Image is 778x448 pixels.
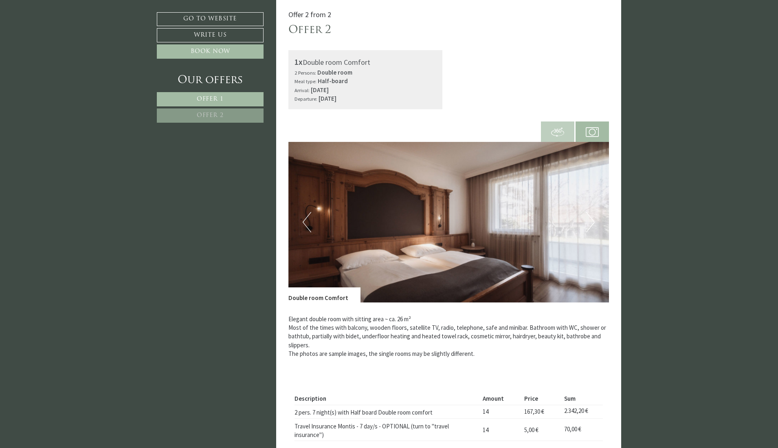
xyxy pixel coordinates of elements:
button: Send [277,215,321,229]
small: Meal type: [294,78,316,84]
img: image [288,142,609,302]
b: [DATE] [311,86,329,94]
span: Offer 2 from 2 [288,10,331,19]
b: Double room [317,68,352,76]
b: 1x [294,57,303,67]
img: 360-grad.svg [551,126,564,139]
div: Offer 2 [288,23,331,38]
small: Arrival: [294,87,310,93]
b: Half-board [318,77,348,85]
button: Next [586,212,595,232]
div: Double room Comfort [288,287,360,302]
div: Double room Comfort [294,56,437,68]
p: Elegant double room with sitting area ~ ca. 26 m² Most of the times with balcony, wooden floors, ... [288,315,609,358]
td: 2.342,20 € [561,405,603,419]
td: 14 [479,419,521,441]
span: 5,00 € [524,426,538,434]
td: Travel Insurance Montis - 7 day/s - OPTIONAL (turn to "travel insurance") [294,419,480,441]
div: [DATE] [147,6,174,19]
small: Departure: [294,95,317,102]
span: 167,30 € [524,408,544,415]
a: Write us [157,28,264,42]
small: 2 Persons: [294,69,316,76]
td: 14 [479,405,521,419]
div: Montis – Active Nature Spa [12,23,84,29]
small: 08:15 [12,38,84,43]
div: Our offers [157,73,264,88]
div: Hello, how can we help you? [6,22,88,45]
a: Book now [157,44,264,59]
td: 70,00 € [561,419,603,441]
b: [DATE] [319,95,336,102]
a: Go to website [157,12,264,26]
th: Price [521,393,561,405]
td: 2 pers. 7 night(s) with Half board Double room comfort [294,405,480,419]
span: Offer 2 [197,113,224,119]
th: Amount [479,393,521,405]
button: Previous [303,212,311,232]
img: camera.svg [586,126,599,139]
span: Offer 1 [197,96,224,102]
th: Description [294,393,480,405]
th: Sum [561,393,603,405]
